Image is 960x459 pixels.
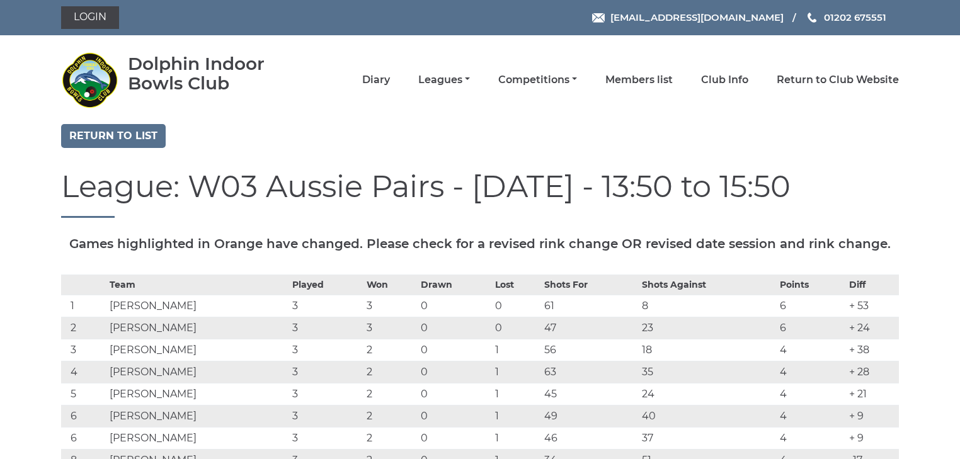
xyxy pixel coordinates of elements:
td: 6 [777,295,846,317]
td: 24 [639,383,777,405]
td: 47 [541,317,639,339]
a: Return to Club Website [777,73,899,87]
td: 23 [639,317,777,339]
td: [PERSON_NAME] [106,383,289,405]
td: 3 [289,361,363,383]
td: 46 [541,427,639,449]
td: [PERSON_NAME] [106,361,289,383]
td: 2 [61,317,106,339]
a: Diary [362,73,390,87]
td: + 28 [846,361,899,383]
th: Shots Against [639,275,777,295]
td: 56 [541,339,639,361]
th: Shots For [541,275,639,295]
td: 3 [289,427,363,449]
td: + 38 [846,339,899,361]
th: Won [363,275,418,295]
td: 0 [418,339,492,361]
td: 0 [418,295,492,317]
th: Points [777,275,846,295]
td: 2 [363,383,418,405]
td: 3 [61,339,106,361]
th: Lost [492,275,541,295]
td: 0 [418,427,492,449]
td: 2 [363,427,418,449]
th: Drawn [418,275,492,295]
td: + 53 [846,295,899,317]
td: 3 [289,405,363,427]
td: 3 [363,295,418,317]
td: 61 [541,295,639,317]
a: Club Info [701,73,748,87]
td: 3 [289,339,363,361]
td: 3 [289,295,363,317]
td: 2 [363,405,418,427]
a: Phone us 01202 675551 [806,10,886,25]
td: 37 [639,427,777,449]
a: Leagues [418,73,470,87]
td: 4 [777,383,846,405]
td: 3 [363,317,418,339]
td: [PERSON_NAME] [106,317,289,339]
td: [PERSON_NAME] [106,295,289,317]
img: Dolphin Indoor Bowls Club [61,52,118,108]
td: 1 [492,339,541,361]
td: 4 [777,405,846,427]
td: 63 [541,361,639,383]
span: 01202 675551 [824,11,886,23]
th: Team [106,275,289,295]
td: 1 [492,427,541,449]
h5: Games highlighted in Orange have changed. Please check for a revised rink change OR revised date ... [61,237,899,251]
td: 0 [418,317,492,339]
td: 6 [61,405,106,427]
th: Played [289,275,363,295]
div: Dolphin Indoor Bowls Club [128,54,301,93]
td: 1 [61,295,106,317]
td: 1 [492,383,541,405]
a: Return to list [61,124,166,148]
td: + 9 [846,405,899,427]
td: [PERSON_NAME] [106,427,289,449]
th: Diff [846,275,899,295]
td: 5 [61,383,106,405]
td: + 21 [846,383,899,405]
td: 4 [777,339,846,361]
td: 0 [492,295,541,317]
td: 2 [363,361,418,383]
td: 0 [418,405,492,427]
img: Phone us [808,13,816,23]
td: 4 [61,361,106,383]
td: 40 [639,405,777,427]
a: Email [EMAIL_ADDRESS][DOMAIN_NAME] [592,10,784,25]
a: Members list [605,73,673,87]
td: 0 [492,317,541,339]
td: 0 [418,383,492,405]
td: + 24 [846,317,899,339]
a: Login [61,6,119,29]
td: 3 [289,317,363,339]
td: 2 [363,339,418,361]
td: 1 [492,405,541,427]
td: [PERSON_NAME] [106,339,289,361]
a: Competitions [498,73,577,87]
td: 6 [777,317,846,339]
td: + 9 [846,427,899,449]
td: 4 [777,427,846,449]
h1: League: W03 Aussie Pairs - [DATE] - 13:50 to 15:50 [61,170,899,218]
td: 3 [289,383,363,405]
td: 4 [777,361,846,383]
td: 1 [492,361,541,383]
td: 35 [639,361,777,383]
span: [EMAIL_ADDRESS][DOMAIN_NAME] [610,11,784,23]
td: 6 [61,427,106,449]
img: Email [592,13,605,23]
td: [PERSON_NAME] [106,405,289,427]
td: 0 [418,361,492,383]
td: 45 [541,383,639,405]
td: 49 [541,405,639,427]
td: 8 [639,295,777,317]
td: 18 [639,339,777,361]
